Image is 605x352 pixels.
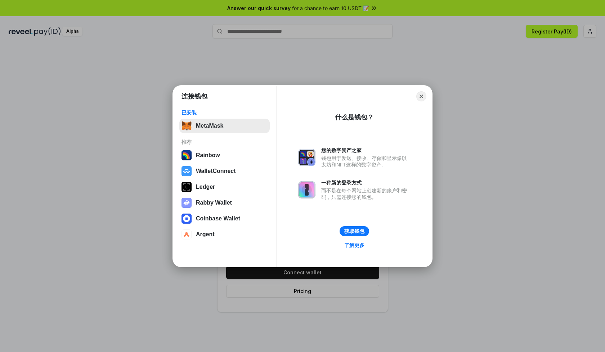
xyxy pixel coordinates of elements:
[179,148,270,163] button: Rainbow
[196,200,232,206] div: Rabby Wallet
[181,166,192,176] img: svg+xml,%3Csvg%20width%3D%2228%22%20height%3D%2228%22%20viewBox%3D%220%200%2028%2028%22%20fill%3D...
[196,123,223,129] div: MetaMask
[181,139,268,145] div: 推荐
[181,109,268,116] div: 已安装
[179,180,270,194] button: Ledger
[181,121,192,131] img: svg+xml,%3Csvg%20fill%3D%22none%22%20height%3D%2233%22%20viewBox%3D%220%200%2035%2033%22%20width%...
[179,227,270,242] button: Argent
[344,228,364,234] div: 获取钱包
[179,164,270,178] button: WalletConnect
[340,226,369,236] button: 获取钱包
[181,92,207,101] h1: 连接钱包
[321,147,411,154] div: 您的数字资产之家
[179,196,270,210] button: Rabby Wallet
[179,211,270,226] button: Coinbase Wallet
[340,241,369,250] a: 了解更多
[179,119,270,133] button: MetaMask
[321,155,411,168] div: 钱包用于发送、接收、存储和显示像以太坊和NFT这样的数字资产。
[196,168,236,174] div: WalletConnect
[335,113,374,122] div: 什么是钱包？
[181,214,192,224] img: svg+xml,%3Csvg%20width%3D%2228%22%20height%3D%2228%22%20viewBox%3D%220%200%2028%2028%22%20fill%3D...
[181,198,192,208] img: svg+xml,%3Csvg%20xmlns%3D%22http%3A%2F%2Fwww.w3.org%2F2000%2Fsvg%22%20fill%3D%22none%22%20viewBox...
[416,91,426,101] button: Close
[321,179,411,186] div: 一种新的登录方式
[196,152,220,159] div: Rainbow
[196,184,215,190] div: Ledger
[344,242,364,248] div: 了解更多
[298,181,315,198] img: svg+xml,%3Csvg%20xmlns%3D%22http%3A%2F%2Fwww.w3.org%2F2000%2Fsvg%22%20fill%3D%22none%22%20viewBox...
[298,149,315,166] img: svg+xml,%3Csvg%20xmlns%3D%22http%3A%2F%2Fwww.w3.org%2F2000%2Fsvg%22%20fill%3D%22none%22%20viewBox...
[181,150,192,160] img: svg+xml,%3Csvg%20width%3D%22120%22%20height%3D%22120%22%20viewBox%3D%220%200%20120%20120%22%20fil...
[321,187,411,200] div: 而不是在每个网站上创建新的账户和密码，只需连接您的钱包。
[196,231,215,238] div: Argent
[196,215,240,222] div: Coinbase Wallet
[181,229,192,239] img: svg+xml,%3Csvg%20width%3D%2228%22%20height%3D%2228%22%20viewBox%3D%220%200%2028%2028%22%20fill%3D...
[181,182,192,192] img: svg+xml,%3Csvg%20xmlns%3D%22http%3A%2F%2Fwww.w3.org%2F2000%2Fsvg%22%20width%3D%2228%22%20height%3...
